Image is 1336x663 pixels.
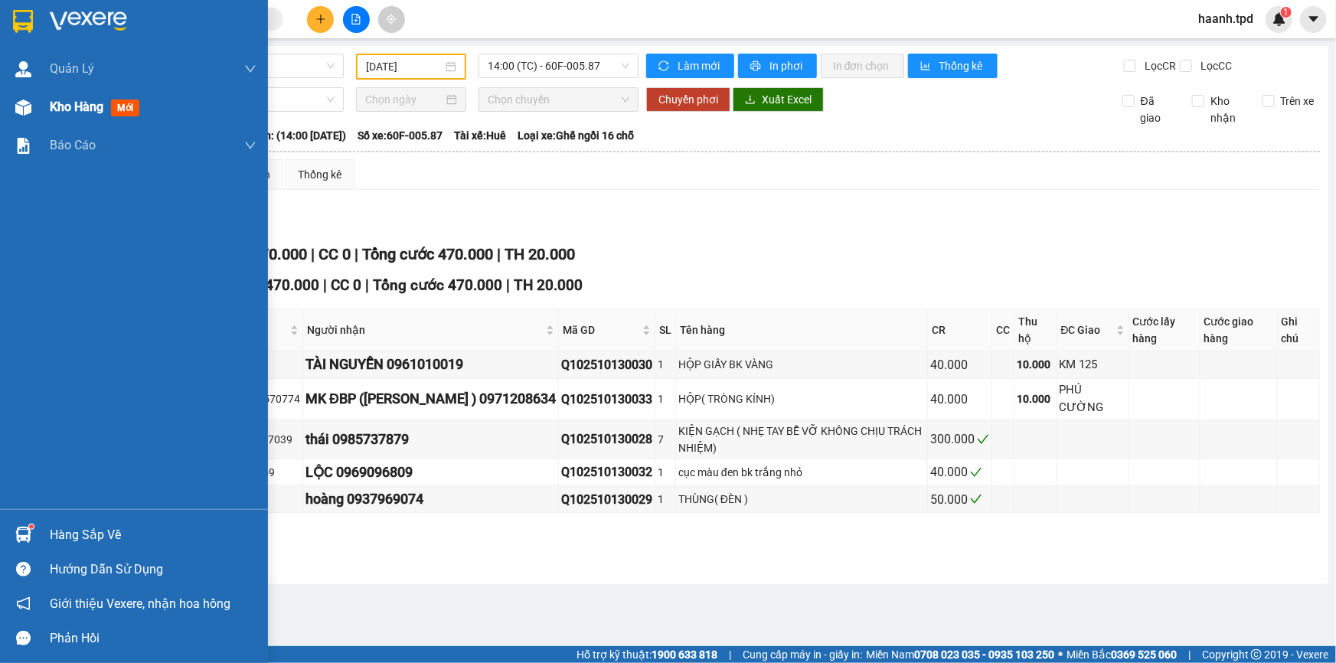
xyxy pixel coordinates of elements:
button: aim [378,6,405,33]
span: ĐC Giao [1061,322,1113,338]
th: Ghi chú [1278,309,1320,351]
button: Chuyển phơi [646,87,730,112]
div: Quận 10 [146,13,250,31]
img: warehouse-icon [15,100,31,116]
sup: 1 [29,524,34,529]
div: 1 [658,390,673,407]
td: Q102510130032 [559,459,655,486]
input: 13/10/2025 [366,58,443,75]
img: solution-icon [15,138,31,154]
span: Người nhận [307,322,543,338]
span: check [970,493,982,505]
div: 40.000 [11,99,138,117]
span: | [1188,646,1191,663]
th: CR [928,309,992,351]
span: check [970,466,982,478]
th: CC [992,309,1014,351]
span: | [365,276,369,294]
span: Miền Bắc [1067,646,1177,663]
span: Đã giao [1135,93,1181,126]
img: icon-new-feature [1272,12,1286,26]
div: Phản hồi [50,627,256,650]
button: bar-chartThống kê [908,54,998,78]
div: 10.000 [1017,390,1053,407]
div: 40.000 [930,355,989,374]
span: Giới thiệu Vexere, nhận hoa hồng [50,594,230,613]
td: Q102510130030 [559,351,655,378]
span: Tổng cước 470.000 [362,245,493,263]
span: Miền Nam [866,646,1054,663]
button: printerIn phơi [738,54,817,78]
div: THÙNG( ĐÈN ) [678,491,925,508]
span: mới [111,100,139,116]
div: cục màu đen bk trắng nhỏ [678,464,925,481]
span: | [729,646,731,663]
div: 40.000 [930,462,989,482]
div: Hiển [146,31,250,50]
span: download [745,94,756,106]
div: Hướng dẫn sử dụng [50,558,256,581]
span: check [977,433,989,446]
button: syncLàm mới [646,54,734,78]
span: CR 470.000 [243,276,319,294]
div: Hàng sắp về [50,524,256,547]
th: Cước lấy hàng [1129,309,1200,351]
span: Số xe: 60F-005.87 [358,127,443,144]
span: Kho hàng [50,100,103,114]
span: Chuyến: (14:00 [DATE]) [234,127,346,144]
strong: 1900 633 818 [652,648,717,661]
span: bar-chart [920,60,933,73]
img: warehouse-icon [15,61,31,77]
div: HỘP GIẤY BK VÀNG [678,356,925,373]
span: Báo cáo [50,136,96,155]
div: 50.000 [930,490,989,509]
span: 1 [1283,7,1289,18]
strong: 0369 525 060 [1111,648,1177,661]
div: 7 [658,431,673,448]
td: Q102510130028 [559,420,655,459]
div: Q102510130033 [561,390,652,409]
strong: 0708 023 035 - 0935 103 250 [914,648,1054,661]
span: | [323,276,327,294]
div: thái 0985737879 [305,429,556,450]
img: logo-vxr [13,10,33,33]
span: CR : [11,100,35,116]
span: copyright [1251,649,1262,660]
span: Gửi: [13,15,37,31]
span: Hỗ trợ kỹ thuật: [577,646,717,663]
span: Tổng cước 470.000 [373,276,502,294]
span: Nhận: [146,15,183,31]
div: Q102510130030 [561,355,652,374]
div: MK ĐBP ([PERSON_NAME] ) 0971208634 [305,388,556,410]
span: question-circle [16,562,31,576]
div: Trạm 128 [13,13,136,31]
span: file-add [351,14,361,24]
span: Quản Lý [50,59,94,78]
button: plus [307,6,334,33]
span: ⚪️ [1058,652,1063,658]
div: Q102510130032 [561,462,652,482]
span: printer [750,60,763,73]
span: Tài xế: Huê [454,127,506,144]
span: Lọc CR [1138,57,1178,74]
span: | [497,245,501,263]
span: message [16,631,31,645]
span: plus [315,14,326,24]
button: downloadXuất Excel [733,87,824,112]
span: Mã GD [563,322,639,338]
span: aim [386,14,397,24]
button: In đơn chọn [821,54,904,78]
span: CC 0 [318,245,351,263]
span: Kho nhận [1204,93,1250,126]
div: 1 [658,356,673,373]
div: [PERSON_NAME] ( TUẤN) [13,31,136,68]
th: SL [655,309,676,351]
div: PHÚ CƯỜNG [1060,381,1126,417]
span: | [506,276,510,294]
th: Cước giao hàng [1200,309,1278,351]
sup: 1 [1281,7,1292,18]
div: Q102510130029 [561,490,652,509]
button: caret-down [1300,6,1327,33]
span: | [354,245,358,263]
img: warehouse-icon [15,527,31,543]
